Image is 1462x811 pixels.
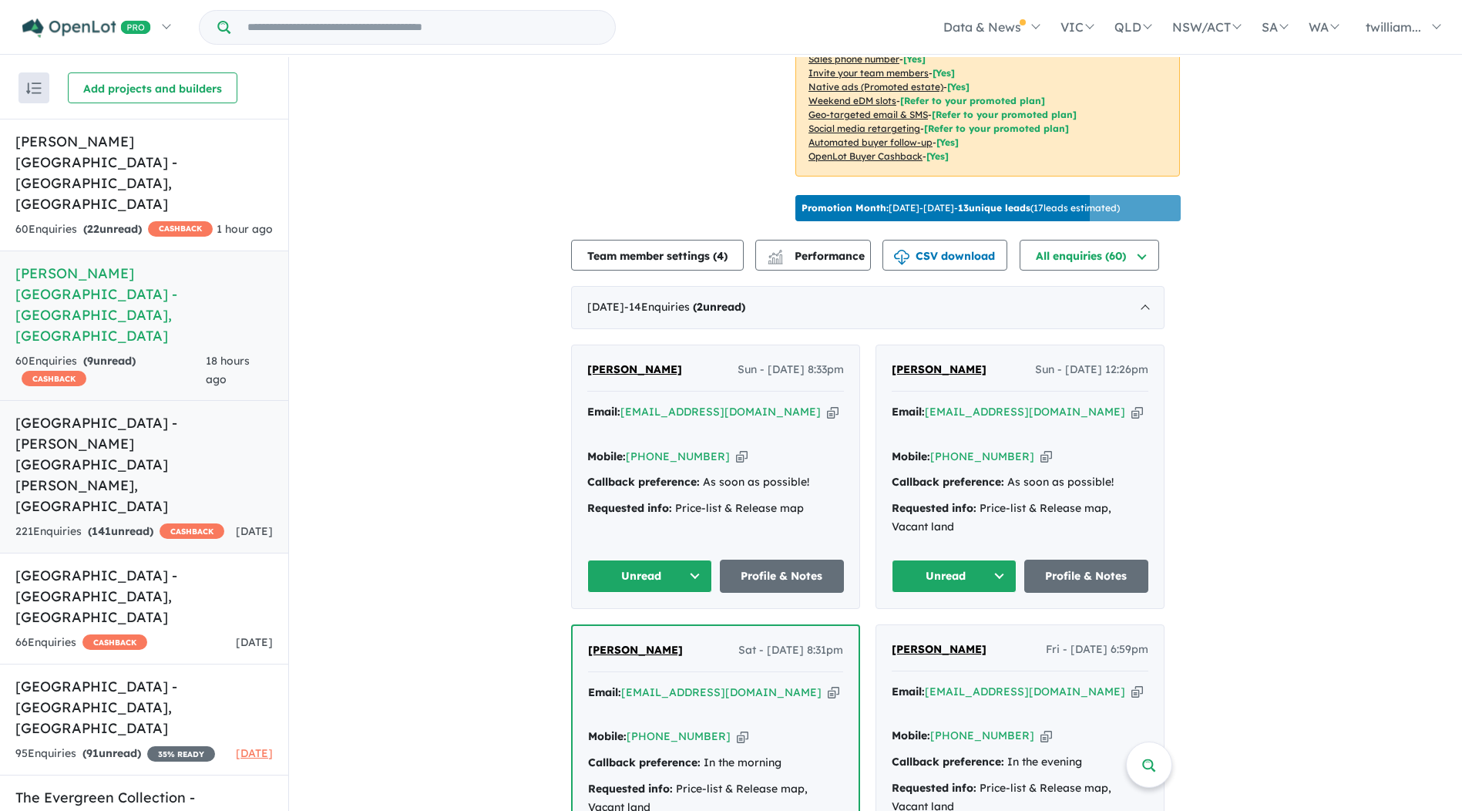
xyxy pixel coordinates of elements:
[802,202,889,214] b: Promotion Month:
[697,300,703,314] span: 2
[770,249,865,263] span: Performance
[588,755,701,769] strong: Callback preference:
[624,300,745,314] span: - 14 Enquir ies
[892,641,986,659] a: [PERSON_NAME]
[892,501,976,515] strong: Requested info:
[83,354,136,368] strong: ( unread)
[587,501,672,515] strong: Requested info:
[15,565,273,628] h5: [GEOGRAPHIC_DATA] - [GEOGRAPHIC_DATA] , [GEOGRAPHIC_DATA]
[892,449,930,463] strong: Mobile:
[808,123,920,134] u: Social media retargeting
[925,405,1125,419] a: [EMAIL_ADDRESS][DOMAIN_NAME]
[15,676,273,739] h5: [GEOGRAPHIC_DATA] - [GEOGRAPHIC_DATA] , [GEOGRAPHIC_DATA]
[236,746,273,760] span: [DATE]
[587,473,844,492] div: As soon as possible!
[930,729,1034,742] a: [PHONE_NUMBER]
[808,150,923,162] u: OpenLot Buyer Cashback
[86,746,99,760] span: 91
[15,263,273,346] h5: [PERSON_NAME][GEOGRAPHIC_DATA] - [GEOGRAPHIC_DATA] , [GEOGRAPHIC_DATA]
[148,221,213,237] span: CASHBACK
[828,685,839,701] button: Copy
[22,19,151,38] img: Openlot PRO Logo White
[234,11,612,44] input: Try estate name, suburb, builder or developer
[22,371,86,386] span: CASHBACK
[924,123,1069,134] span: [Refer to your promoted plan]
[925,685,1125,698] a: [EMAIL_ADDRESS][DOMAIN_NAME]
[808,136,933,148] u: Automated buyer follow-up
[588,643,683,657] span: [PERSON_NAME]
[92,524,111,538] span: 141
[808,109,928,120] u: Geo-targeted email & SMS
[15,745,215,763] div: 95 Enquir ies
[1020,240,1159,271] button: All enquiries (60)
[236,635,273,649] span: [DATE]
[587,560,712,593] button: Unread
[903,53,926,65] span: [ Yes ]
[15,220,213,239] div: 60 Enquir ies
[932,109,1077,120] span: [Refer to your promoted plan]
[755,240,871,271] button: Performance
[1035,361,1148,379] span: Sun - [DATE] 12:26pm
[620,405,821,419] a: [EMAIL_ADDRESS][DOMAIN_NAME]
[892,405,925,419] strong: Email:
[83,222,142,236] strong: ( unread)
[808,81,943,93] u: Native ads (Promoted estate)
[1040,449,1052,465] button: Copy
[808,67,929,79] u: Invite your team members
[588,729,627,743] strong: Mobile:
[958,202,1030,214] b: 13 unique leads
[768,254,783,264] img: bar-chart.svg
[892,753,1148,772] div: In the evening
[892,755,1004,769] strong: Callback preference:
[15,131,273,214] h5: [PERSON_NAME][GEOGRAPHIC_DATA] - [GEOGRAPHIC_DATA] , [GEOGRAPHIC_DATA]
[88,524,153,538] strong: ( unread)
[882,240,1007,271] button: CSV download
[571,286,1165,329] div: [DATE]
[587,405,620,419] strong: Email:
[68,72,237,103] button: Add projects and builders
[737,729,748,745] button: Copy
[738,641,843,660] span: Sat - [DATE] 8:31pm
[587,449,626,463] strong: Mobile:
[627,729,731,743] a: [PHONE_NUMBER]
[768,250,782,258] img: line-chart.svg
[720,560,845,593] a: Profile & Notes
[926,150,949,162] span: [Yes]
[892,729,930,742] strong: Mobile:
[587,362,682,376] span: [PERSON_NAME]
[892,560,1017,593] button: Unread
[892,475,1004,489] strong: Callback preference:
[15,412,273,517] h5: [GEOGRAPHIC_DATA] - [PERSON_NAME][GEOGRAPHIC_DATA][PERSON_NAME] , [GEOGRAPHIC_DATA]
[587,500,844,518] div: Price-list & Release map
[587,361,682,379] a: [PERSON_NAME]
[588,754,843,772] div: In the morning
[15,523,224,541] div: 221 Enquir ies
[936,136,959,148] span: [Yes]
[82,634,147,650] span: CASHBACK
[736,449,748,465] button: Copy
[717,249,724,263] span: 4
[930,449,1034,463] a: [PHONE_NUMBER]
[1024,560,1149,593] a: Profile & Notes
[1366,19,1421,35] span: twilliam...
[588,641,683,660] a: [PERSON_NAME]
[900,95,1045,106] span: [Refer to your promoted plan]
[87,222,99,236] span: 22
[892,473,1148,492] div: As soon as possible!
[217,222,273,236] span: 1 hour ago
[808,53,899,65] u: Sales phone number
[236,524,273,538] span: [DATE]
[87,354,93,368] span: 9
[82,746,141,760] strong: ( unread)
[892,781,976,795] strong: Requested info:
[1046,641,1148,659] span: Fri - [DATE] 6:59pm
[738,361,844,379] span: Sun - [DATE] 8:33pm
[626,449,730,463] a: [PHONE_NUMBER]
[1040,728,1052,744] button: Copy
[892,642,986,656] span: [PERSON_NAME]
[588,782,673,796] strong: Requested info:
[587,475,700,489] strong: Callback preference:
[933,67,955,79] span: [ Yes ]
[802,201,1120,215] p: [DATE] - [DATE] - ( 17 leads estimated)
[588,685,621,699] strong: Email:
